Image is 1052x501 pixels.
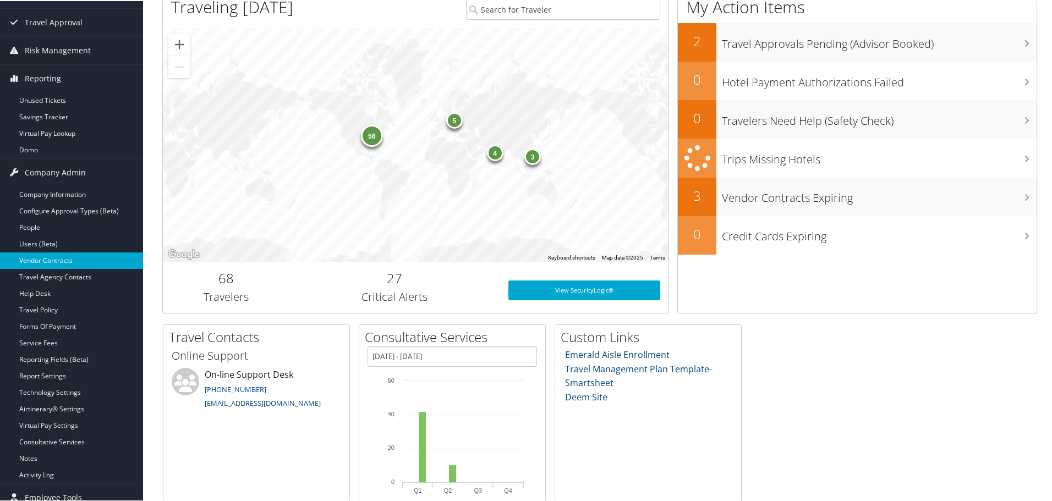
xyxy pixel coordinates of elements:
h2: 27 [298,268,492,287]
a: Travel Management Plan Template- Smartsheet [565,362,712,388]
h2: Travel Contacts [169,327,349,345]
h2: 68 [171,268,281,287]
a: View SecurityLogic® [508,279,660,299]
text: Q2 [444,486,452,493]
h2: Custom Links [561,327,741,345]
h3: Online Support [172,347,341,362]
li: On-line Support Desk [166,367,347,412]
tspan: 20 [388,443,394,450]
h2: 2 [678,31,716,49]
h3: Critical Alerts [298,288,492,304]
h3: Hotel Payment Authorizations Failed [722,68,1037,89]
span: Company Admin [25,158,86,185]
h2: Consultative Services [365,327,545,345]
a: [EMAIL_ADDRESS][DOMAIN_NAME] [205,397,321,407]
a: Trips Missing Hotels [678,137,1037,177]
a: Deem Site [565,390,607,402]
h3: Credit Cards Expiring [722,222,1037,243]
h3: Vendor Contracts Expiring [722,184,1037,205]
div: 3 [524,147,541,164]
text: Q3 [474,486,483,493]
h3: Travelers Need Help (Safety Check) [722,107,1037,128]
span: Map data ©2025 [602,254,643,260]
h3: Travel Approvals Pending (Advisor Booked) [722,30,1037,51]
a: [PHONE_NUMBER] [205,383,266,393]
a: 0Hotel Payment Authorizations Failed [678,60,1037,99]
tspan: 0 [391,477,394,484]
a: Terms (opens in new tab) [650,254,665,260]
text: Q1 [414,486,422,493]
tspan: 40 [388,410,394,416]
h2: 0 [678,224,716,243]
div: 5 [446,111,462,127]
h2: 0 [678,69,716,88]
text: Q4 [504,486,512,493]
img: Google [166,246,202,261]
h3: Trips Missing Hotels [722,145,1037,166]
div: 4 [486,144,503,160]
div: 56 [360,124,382,146]
button: Keyboard shortcuts [548,253,595,261]
a: Emerald Aisle Enrollment [565,348,670,360]
h2: 0 [678,108,716,126]
button: Zoom in [168,32,190,54]
span: Reporting [25,64,61,91]
a: 2Travel Approvals Pending (Advisor Booked) [678,22,1037,60]
a: 0Travelers Need Help (Safety Check) [678,99,1037,137]
tspan: 60 [388,376,394,383]
h2: 3 [678,185,716,204]
h3: Travelers [171,288,281,304]
span: Risk Management [25,36,91,63]
span: Travel Approval [25,8,83,35]
button: Zoom out [168,55,190,77]
a: Open this area in Google Maps (opens a new window) [166,246,202,261]
a: 0Credit Cards Expiring [678,215,1037,254]
a: 3Vendor Contracts Expiring [678,177,1037,215]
